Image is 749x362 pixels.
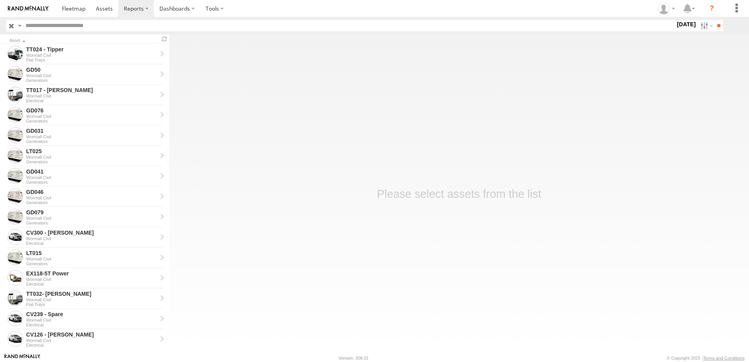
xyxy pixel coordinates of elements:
[26,127,157,134] div: GD031 - View Asset History
[26,343,157,348] div: Electrical
[26,188,157,195] div: GD046 - View Asset History
[26,322,157,327] div: Electrical
[26,78,157,83] div: Generators
[160,35,169,43] span: Refresh
[26,114,157,119] div: Wormall Civil
[26,200,157,205] div: Generators
[703,356,745,360] a: Terms and Conditions
[26,236,157,241] div: Wormall Civil
[26,119,157,123] div: Generators
[26,155,157,159] div: Wormall Civil
[26,338,157,343] div: Wormall Civil
[4,354,40,362] a: Visit our Website
[26,58,157,62] div: Flat Trays
[26,221,157,225] div: Generators
[26,73,157,78] div: Wormall Civil
[26,302,157,307] div: Flat Trays
[16,20,23,31] label: Search Query
[26,229,157,236] div: CV300 - Jayden LePage - View Asset History
[697,20,714,31] label: Search Filter Options
[26,175,157,180] div: Wormall Civil
[26,216,157,221] div: Wormall Civil
[8,6,49,11] img: rand-logo.svg
[26,250,157,257] div: LT015 - View Asset History
[26,107,157,114] div: GD076 - View Asset History
[675,20,697,29] label: [DATE]
[26,53,157,58] div: Wormall Civil
[26,159,157,164] div: Generators
[26,331,157,338] div: CV126 - Riley Ciccone - View Asset History
[339,356,369,360] div: Version: 308.01
[26,46,157,53] div: TT024 - Tipper - View Asset History
[26,261,157,266] div: Generators
[26,209,157,216] div: GD079 - View Asset History
[26,257,157,261] div: Wormall Civil
[26,195,157,200] div: Wormall Civil
[26,168,157,175] div: GD041 - View Asset History
[667,356,745,360] div: © Copyright 2025 -
[26,98,157,103] div: Electrical
[26,134,157,139] div: Wormall Civil
[26,94,157,98] div: Wormall Civil
[9,39,157,43] div: Click to Sort
[26,270,157,277] div: EX118-5T Power - View Asset History
[26,277,157,282] div: Wormall Civil
[26,297,157,302] div: Wormall Civil
[26,241,157,246] div: Electrical
[26,66,157,73] div: GD50 - View Asset History
[26,87,157,94] div: TT017 - Dan Jones - View Asset History
[26,290,157,297] div: TT032- Chris Mallison - View Asset History
[26,318,157,322] div: Wormall Civil
[26,180,157,185] div: Generators
[655,3,678,14] div: Sean Cosgriff
[26,139,157,144] div: Generators
[706,2,718,15] i: ?
[26,311,157,318] div: CV239 - Spare - View Asset History
[26,148,157,155] div: LT025 - View Asset History
[26,282,157,286] div: Electrical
